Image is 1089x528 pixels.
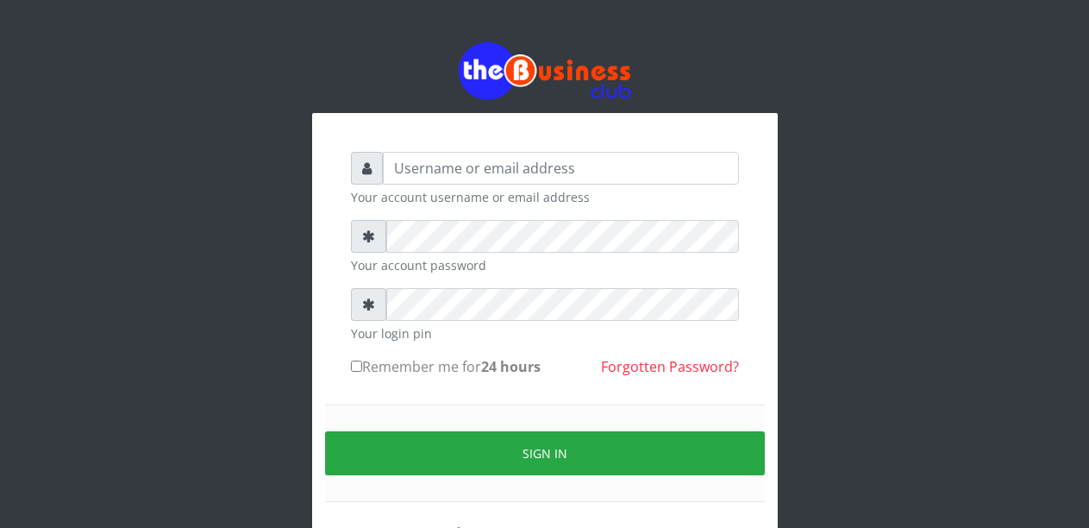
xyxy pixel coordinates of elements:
[351,361,362,372] input: Remember me for24 hours
[383,152,739,185] input: Username or email address
[325,431,765,475] button: Sign in
[351,256,739,274] small: Your account password
[351,324,739,343] small: Your login pin
[351,356,541,377] label: Remember me for
[481,357,541,376] b: 24 hours
[351,188,739,206] small: Your account username or email address
[601,357,739,376] a: Forgotten Password?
